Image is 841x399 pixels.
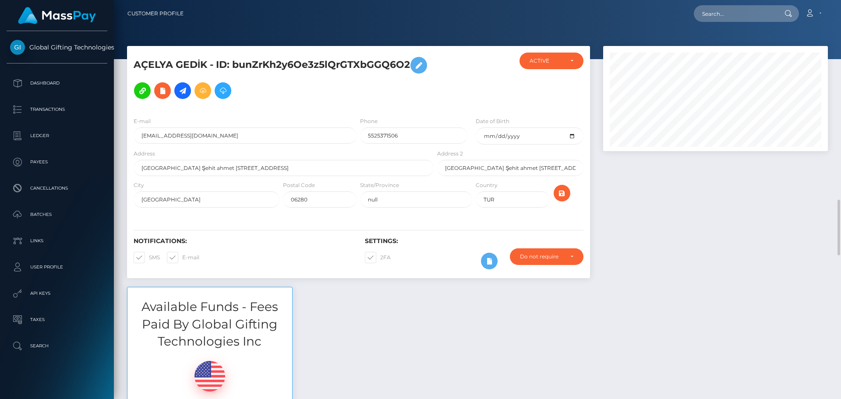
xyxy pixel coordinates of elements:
[365,252,391,263] label: 2FA
[360,181,399,189] label: State/Province
[10,234,104,247] p: Links
[7,309,107,331] a: Taxes
[7,256,107,278] a: User Profile
[476,181,498,189] label: Country
[10,261,104,274] p: User Profile
[18,7,96,24] img: MassPay Logo
[694,5,776,22] input: Search...
[7,177,107,199] a: Cancellations
[7,43,107,51] span: Global Gifting Technologies Inc
[7,125,107,147] a: Ledger
[7,335,107,357] a: Search
[134,117,151,125] label: E-mail
[10,287,104,300] p: API Keys
[10,77,104,90] p: Dashboard
[134,150,155,158] label: Address
[194,361,225,392] img: USD.png
[7,204,107,226] a: Batches
[134,252,160,263] label: SMS
[134,237,352,245] h6: Notifications:
[7,230,107,252] a: Links
[10,40,25,55] img: Global Gifting Technologies Inc
[10,103,104,116] p: Transactions
[10,208,104,221] p: Batches
[10,313,104,326] p: Taxes
[174,82,191,99] a: Initiate Payout
[134,181,144,189] label: City
[476,117,509,125] label: Date of Birth
[283,181,315,189] label: Postal Code
[365,237,583,245] h6: Settings:
[127,298,292,350] h3: Available Funds - Fees Paid By Global Gifting Technologies Inc
[7,72,107,94] a: Dashboard
[10,155,104,169] p: Payees
[10,129,104,142] p: Ledger
[167,252,199,263] label: E-mail
[519,53,583,69] button: ACTIVE
[7,99,107,120] a: Transactions
[437,150,463,158] label: Address 2
[134,53,429,103] h5: AÇELYA GEDİK - ID: bunZrKh2y6Oe3z5lQrGTXbGGQ6O2
[127,4,184,23] a: Customer Profile
[530,57,563,64] div: ACTIVE
[510,248,583,265] button: Do not require
[7,151,107,173] a: Payees
[520,253,563,260] div: Do not require
[360,117,378,125] label: Phone
[7,282,107,304] a: API Keys
[10,182,104,195] p: Cancellations
[10,339,104,353] p: Search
